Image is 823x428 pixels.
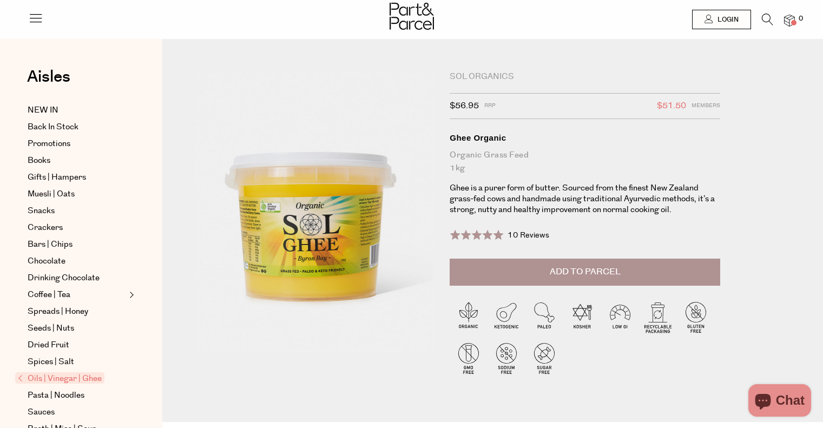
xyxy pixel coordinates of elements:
span: Promotions [28,137,70,150]
a: 0 [784,15,795,26]
a: NEW IN [28,104,126,117]
span: Spices | Salt [28,355,74,368]
span: Drinking Chocolate [28,272,100,285]
span: Back In Stock [28,121,78,134]
img: Part&Parcel [390,3,434,30]
span: Chocolate [28,255,65,268]
span: RRP [484,99,496,113]
img: P_P-ICONS-Live_Bec_V11_Sugar_Free.svg [525,339,563,377]
a: Oils | Vinegar | Ghee [18,372,126,385]
a: Aisles [27,69,70,96]
a: Promotions [28,137,126,150]
button: Add to Parcel [450,259,720,286]
a: Bars | Chips [28,238,126,251]
img: P_P-ICONS-Live_Bec_V11_Ketogenic.svg [488,298,525,336]
img: P_P-ICONS-Live_Bec_V11_Kosher.svg [563,298,601,336]
a: Drinking Chocolate [28,272,126,285]
span: NEW IN [28,104,58,117]
span: Crackers [28,221,63,234]
a: Pasta | Noodles [28,389,126,402]
span: Spreads | Honey [28,305,88,318]
span: Snacks [28,205,55,218]
span: Pasta | Noodles [28,389,84,402]
span: $51.50 [657,99,686,113]
a: Crackers [28,221,126,234]
img: P_P-ICONS-Live_Bec_V11_Sodium_Free.svg [488,339,525,377]
span: Books [28,154,50,167]
a: Dried Fruit [28,339,126,352]
span: Oils | Vinegar | Ghee [15,372,104,384]
a: Seeds | Nuts [28,322,126,335]
span: Add to Parcel [550,266,621,278]
span: Gifts | Hampers [28,171,86,184]
a: Books [28,154,126,167]
span: Sauces [28,406,55,419]
span: 0 [796,14,806,24]
img: P_P-ICONS-Live_Bec_V11_Low_Gi.svg [601,298,639,336]
img: P_P-ICONS-Live_Bec_V11_Paleo.svg [525,298,563,336]
img: P_P-ICONS-Live_Bec_V11_Recyclable_Packaging.svg [639,298,677,336]
img: P_P-ICONS-Live_Bec_V11_GMO_Free.svg [450,339,488,377]
img: P_P-ICONS-Live_Bec_V11_Gluten_Free.svg [677,298,715,336]
a: Spices | Salt [28,355,126,368]
span: Coffee | Tea [28,288,70,301]
img: P_P-ICONS-Live_Bec_V11_Organic.svg [450,298,488,336]
span: Members [692,99,720,113]
span: Aisles [27,65,70,89]
a: Sauces [28,406,126,419]
span: Login [715,15,739,24]
inbox-online-store-chat: Shopify online store chat [745,384,814,419]
div: Ghee Organic [450,133,720,143]
img: Ghee Organic [195,71,433,353]
a: Spreads | Honey [28,305,126,318]
a: Chocolate [28,255,126,268]
button: Expand/Collapse Coffee | Tea [127,288,134,301]
a: Gifts | Hampers [28,171,126,184]
span: Dried Fruit [28,339,69,352]
span: 10 Reviews [508,230,549,241]
p: Ghee is a purer form of butter. Sourced from the finest New Zealand grass-fed cows and handmade u... [450,183,720,215]
a: Snacks [28,205,126,218]
div: Sol Organics [450,71,720,82]
a: Back In Stock [28,121,126,134]
span: Muesli | Oats [28,188,75,201]
span: Bars | Chips [28,238,73,251]
span: $56.95 [450,99,479,113]
span: Seeds | Nuts [28,322,74,335]
div: Organic Grass Feed 1kg [450,149,720,175]
a: Coffee | Tea [28,288,126,301]
a: Muesli | Oats [28,188,126,201]
a: Login [692,10,751,29]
